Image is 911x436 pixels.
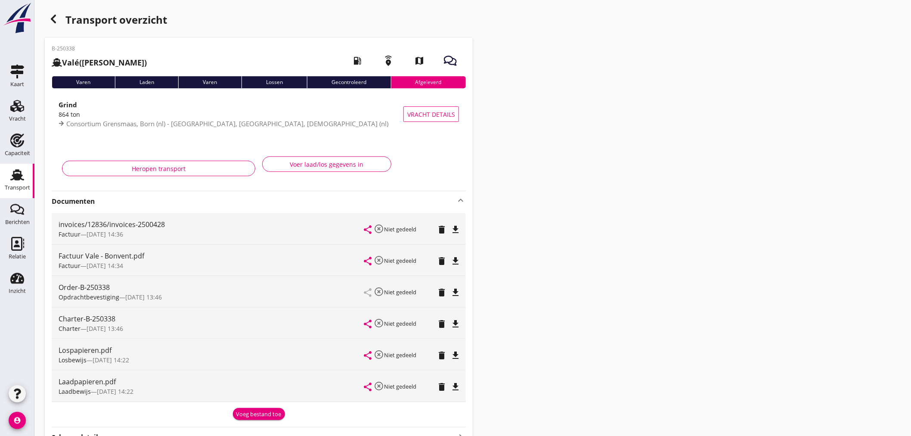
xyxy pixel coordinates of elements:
[437,256,447,266] i: delete
[450,224,461,235] i: file_download
[59,356,87,364] span: Losbewijs
[93,356,129,364] span: [DATE] 14:22
[233,408,285,420] button: Voeg bestand toe
[391,76,466,88] div: Afgeleverd
[384,257,416,265] small: Niet gedeeld
[2,2,33,34] img: logo-small.a267ee39.svg
[307,76,391,88] div: Gecontroleerd
[59,324,81,333] span: Charter
[363,224,373,235] i: share
[242,76,307,88] div: Lossen
[59,324,364,333] div: —
[10,81,24,87] div: Kaart
[374,349,384,360] i: highlight_off
[384,383,416,390] small: Niet gedeeld
[374,318,384,328] i: highlight_off
[115,76,179,88] div: Laden
[59,293,119,301] span: Opdrachtbevestiging
[59,230,81,238] span: Factuur
[59,314,364,324] div: Charter-B-250338
[450,256,461,266] i: file_download
[59,377,364,387] div: Laadpapieren.pdf
[9,288,26,294] div: Inzicht
[407,49,431,73] i: map
[69,164,248,173] div: Heropen transport
[59,261,364,270] div: —
[59,355,364,364] div: —
[437,224,447,235] i: delete
[59,230,364,239] div: —
[178,76,242,88] div: Varen
[5,185,30,190] div: Transport
[374,287,384,297] i: highlight_off
[52,57,147,69] h2: ([PERSON_NAME])
[9,412,26,429] i: account_circle
[87,324,123,333] span: [DATE] 13:46
[52,196,455,206] strong: Documenten
[87,262,123,270] span: [DATE] 14:34
[45,10,473,31] div: Transport overzicht
[376,49,400,73] i: emergency_share
[345,49,369,73] i: local_gas_station
[52,45,147,53] p: B-250338
[450,350,461,361] i: file_download
[59,219,364,230] div: invoices/12836/invoices-2500428
[384,320,416,327] small: Niet gedeeld
[52,76,115,88] div: Varen
[450,319,461,329] i: file_download
[363,350,373,361] i: share
[59,282,364,293] div: Order-B-250338
[374,255,384,265] i: highlight_off
[9,116,26,121] div: Vracht
[262,156,391,172] button: Voer laad/los gegevens in
[374,381,384,391] i: highlight_off
[59,110,403,119] div: 864 ton
[59,387,91,396] span: Laadbewijs
[59,293,364,302] div: —
[62,161,255,176] button: Heropen transport
[270,160,384,169] div: Voer laad/los gegevens in
[66,119,388,128] span: Consortium Grensmaas, Born (nl) - [GEOGRAPHIC_DATA], [GEOGRAPHIC_DATA], [DEMOGRAPHIC_DATA] (nl)
[403,106,459,122] button: Vracht details
[450,287,461,298] i: file_download
[125,293,162,301] span: [DATE] 13:46
[236,410,282,419] div: Voeg bestand toe
[437,350,447,361] i: delete
[363,319,373,329] i: share
[363,382,373,392] i: share
[62,57,79,68] strong: Valé
[59,262,81,270] span: Factuur
[450,382,461,392] i: file_download
[384,351,416,359] small: Niet gedeeld
[363,256,373,266] i: share
[384,288,416,296] small: Niet gedeeld
[5,219,30,225] div: Berichten
[52,95,466,133] a: Grind864 tonConsortium Grensmaas, Born (nl) - [GEOGRAPHIC_DATA], [GEOGRAPHIC_DATA], [DEMOGRAPHIC_...
[59,251,364,261] div: Factuur Vale - Bonvent.pdf
[5,150,30,156] div: Capaciteit
[59,345,364,355] div: Lospapieren.pdf
[384,225,416,233] small: Niet gedeeld
[59,387,364,396] div: —
[87,230,123,238] span: [DATE] 14:36
[407,110,455,119] span: Vracht details
[455,195,466,206] i: keyboard_arrow_up
[59,100,77,109] strong: Grind
[97,387,133,396] span: [DATE] 14:22
[437,382,447,392] i: delete
[374,224,384,234] i: highlight_off
[437,287,447,298] i: delete
[9,254,26,259] div: Relatie
[437,319,447,329] i: delete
